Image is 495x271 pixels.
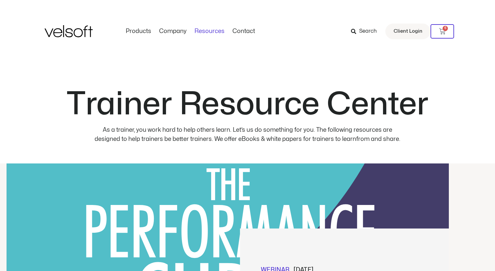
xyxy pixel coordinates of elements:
a: 6 [431,24,454,39]
a: ProductsMenu Toggle [122,28,155,35]
span: Search [359,27,377,36]
div: As a trainer, you work hard to help others learn. Let’s us do something for you. The following re... [92,126,404,144]
span: 6 [443,26,448,31]
a: Search [351,26,381,37]
img: Velsoft Training Materials [45,25,93,37]
a: ResourcesMenu Toggle [191,28,229,35]
a: ContactMenu Toggle [229,28,259,35]
span: Client Login [394,27,422,36]
a: Client Login [385,24,431,39]
h1: Trainer Resource Center [67,89,429,120]
a: CompanyMenu Toggle [155,28,191,35]
nav: Menu [122,28,259,35]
